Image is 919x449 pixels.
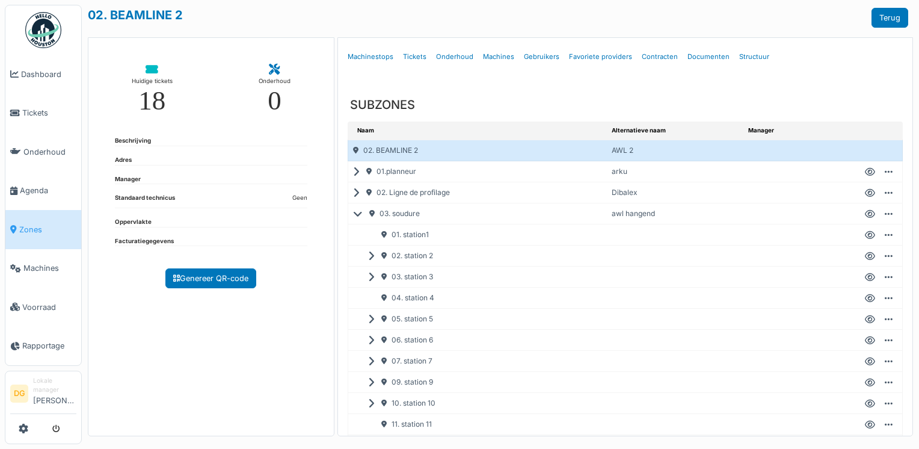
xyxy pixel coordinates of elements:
[865,419,875,430] div: Weergeven
[607,203,744,224] td: awl hangend
[292,194,307,203] dd: Geen
[363,288,607,308] div: 04. station 4
[734,43,774,71] a: Structuur
[865,335,875,345] div: Weergeven
[478,43,519,71] a: Machines
[5,132,81,172] a: Onderhoud
[122,55,182,124] a: Huidige tickets 18
[564,43,637,71] a: Favoriete providers
[865,356,875,367] div: Weergeven
[20,185,76,196] span: Agenda
[88,8,183,22] a: 02. BEAMLINE 2
[5,172,81,211] a: Agenda
[23,262,76,274] span: Machines
[22,107,76,119] span: Tickets
[350,98,415,112] h3: SUBZONES
[363,372,607,392] div: 09. station 9
[22,302,76,313] span: Voorraad
[115,237,174,246] dt: Facturatiegegevens
[865,377,875,388] div: Weergeven
[5,249,81,288] a: Machines
[431,43,478,71] a: Onderhoud
[348,182,607,203] div: 02. Ligne de profilage
[23,146,76,158] span: Onderhoud
[637,43,683,71] a: Contracten
[33,376,76,411] li: [PERSON_NAME]
[743,122,852,140] th: Manager
[5,327,81,366] a: Rapportage
[10,376,76,414] a: DG Lokale manager[PERSON_NAME]
[21,69,76,80] span: Dashboard
[363,414,607,435] div: 11. station 11
[865,229,875,240] div: Weergeven
[5,55,81,94] a: Dashboard
[115,175,141,184] dt: Manager
[865,293,875,303] div: Weergeven
[398,43,431,71] a: Tickets
[5,94,81,133] a: Tickets
[348,122,607,140] th: Naam
[19,224,76,235] span: Zones
[519,43,564,71] a: Gebruikers
[115,137,151,146] dt: Beschrijving
[348,161,607,182] div: 01.planneur
[865,398,875,409] div: Weergeven
[268,87,281,114] div: 0
[865,250,875,261] div: Weergeven
[25,12,61,48] img: Badge_color-CXgf-gQk.svg
[22,340,76,351] span: Rapportage
[363,351,607,371] div: 07. station 7
[607,161,744,182] td: arku
[363,393,607,413] div: 10. station 10
[343,43,398,71] a: Machinestops
[33,376,76,395] div: Lokale manager
[348,203,607,224] div: 03. soudure
[363,309,607,329] div: 05. station 5
[348,140,607,161] div: 02. BEAMLINE 2
[363,224,607,245] div: 01. station1
[363,246,607,266] div: 02. station 2
[363,267,607,287] div: 03. station 3
[363,330,607,350] div: 06. station 6
[259,75,290,87] div: Onderhoud
[249,55,300,124] a: Onderhoud 0
[5,288,81,327] a: Voorraad
[865,208,875,219] div: Weergeven
[865,271,875,282] div: Weergeven
[165,268,256,288] a: Genereer QR-code
[132,75,173,87] div: Huidige tickets
[115,194,175,208] dt: Standaard technicus
[871,8,908,28] a: Terug
[865,187,875,198] div: Weergeven
[138,87,165,114] div: 18
[115,156,132,165] dt: Adres
[683,43,734,71] a: Documenten
[607,140,744,161] td: AWL 2
[10,385,28,403] li: DG
[607,182,744,203] td: Dibalex
[607,122,744,140] th: Alternatieve naam
[865,166,875,177] div: Weergeven
[865,314,875,324] div: Weergeven
[5,210,81,249] a: Zones
[115,218,152,227] dt: Oppervlakte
